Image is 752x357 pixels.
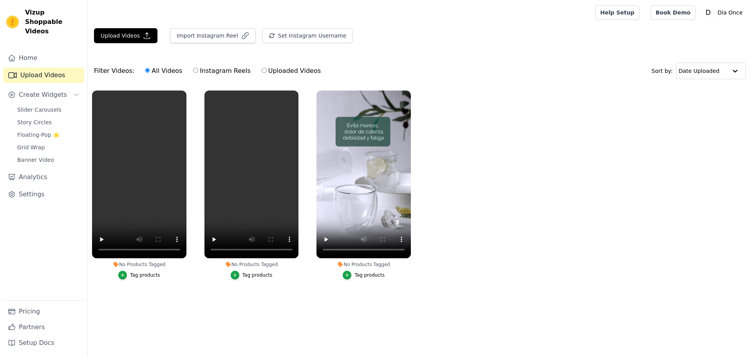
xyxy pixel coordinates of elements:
div: Filter Videos: [94,62,325,80]
a: Grid Wrap [13,142,84,153]
span: Banner Video [17,156,54,164]
input: All Videos [145,68,150,73]
div: Tag products [130,272,160,278]
div: Tag products [242,272,273,278]
label: Instagram Reels [193,66,251,76]
span: Create Widgets [19,90,67,100]
button: Upload Videos [94,28,157,43]
button: Tag products [118,271,160,279]
button: D Día Once [702,5,746,20]
div: No Products Tagged [204,261,299,268]
a: Home [3,50,84,66]
a: Book Demo [651,5,696,20]
a: Floating-Pop ⭐ [13,129,84,140]
button: Tag products [231,271,273,279]
span: Slider Carousels [17,106,61,114]
a: Setup Docs [3,335,84,351]
a: Analytics [3,169,84,185]
input: Instagram Reels [193,68,198,73]
div: No Products Tagged [92,261,186,268]
a: Banner Video [13,154,84,165]
img: Vizup [6,16,19,28]
a: Help Setup [595,5,640,20]
div: Tag products [354,272,385,278]
a: Slider Carousels [13,104,84,115]
span: Floating-Pop ⭐ [17,131,60,139]
button: Create Widgets [3,87,84,103]
div: Sort by: [652,63,746,79]
span: Story Circles [17,118,52,126]
text: D [705,9,710,16]
label: All Videos [145,66,183,76]
a: Story Circles [13,117,84,128]
button: Tag products [343,271,385,279]
button: Set Instagram Username [262,28,353,43]
div: No Products Tagged [316,261,411,268]
label: Uploaded Videos [261,66,321,76]
a: Partners [3,319,84,335]
span: Vizup Shoppable Videos [25,8,81,36]
a: Upload Videos [3,67,84,83]
input: Uploaded Videos [262,68,267,73]
p: Día Once [714,5,746,20]
button: Import Instagram Reel [170,28,256,43]
a: Settings [3,187,84,202]
a: Pricing [3,304,84,319]
span: Grid Wrap [17,143,45,151]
